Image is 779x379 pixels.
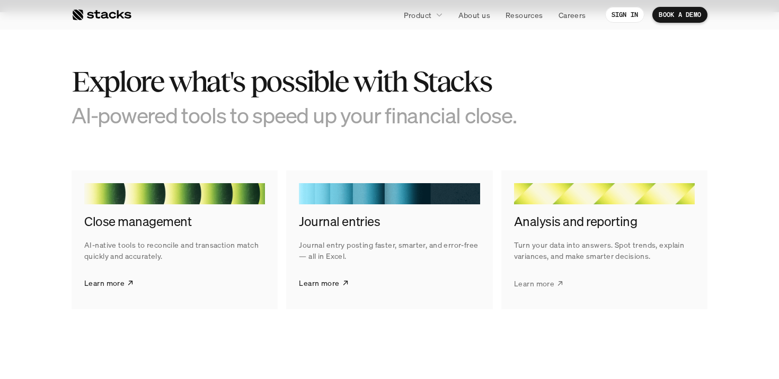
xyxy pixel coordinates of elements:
[84,239,265,261] p: AI-native tools to reconcile and transaction match quickly and accurately.
[84,277,125,288] p: Learn more
[404,10,432,21] p: Product
[514,270,564,296] a: Learn more
[605,7,645,23] a: SIGN IN
[299,270,349,296] a: Learn more
[659,11,701,19] p: BOOK A DEMO
[452,5,497,24] a: About us
[514,239,695,261] p: Turn your data into answers. Spot trends, explain variances, and make smarter decisions.
[506,10,543,21] p: Resources
[514,213,695,231] h4: Analysis and reporting
[125,202,172,209] a: Privacy Policy
[84,213,265,231] h4: Close management
[84,270,134,296] a: Learn more
[552,5,592,24] a: Careers
[559,10,586,21] p: Careers
[514,277,554,288] p: Learn more
[458,10,490,21] p: About us
[72,102,548,128] h3: AI-powered tools to speed up your financial close.
[299,239,480,261] p: Journal entry posting faster, smarter, and error-free — all in Excel.
[612,11,639,19] p: SIGN IN
[499,5,550,24] a: Resources
[299,213,480,231] h4: Journal entries
[299,277,339,288] p: Learn more
[72,65,548,98] h2: Explore what's possible with Stacks
[652,7,707,23] a: BOOK A DEMO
